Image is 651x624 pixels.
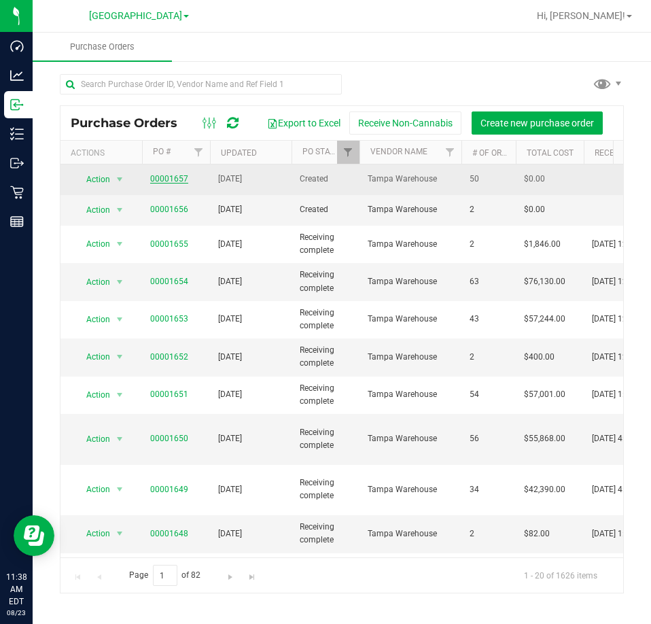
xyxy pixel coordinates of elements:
span: 56 [470,432,508,445]
span: Action [74,235,111,254]
span: Tampa Warehouse [368,527,453,540]
span: Tampa Warehouse [368,432,453,445]
span: [DATE] [218,173,242,186]
span: Receiving complete [300,307,351,332]
a: 00001653 [150,314,188,324]
button: Receive Non-Cannabis [349,111,461,135]
span: [DATE] [218,527,242,540]
a: 00001650 [150,434,188,443]
a: # Of Orderlines [472,148,538,158]
span: Page of 82 [118,565,212,586]
p: 08/23 [6,608,27,618]
span: select [111,235,128,254]
span: Tampa Warehouse [368,351,453,364]
a: 00001654 [150,277,188,286]
span: Action [74,273,111,292]
inline-svg: Inbound [10,98,24,111]
a: 00001649 [150,485,188,494]
span: $82.00 [524,527,550,540]
a: Vendor Name [370,147,427,156]
a: 00001655 [150,239,188,249]
a: 00001656 [150,205,188,214]
inline-svg: Inventory [10,127,24,141]
span: Hi, [PERSON_NAME]! [537,10,625,21]
a: 00001651 [150,389,188,399]
span: [DATE] [218,275,242,288]
span: Tampa Warehouse [368,313,453,326]
span: select [111,273,128,292]
input: Search Purchase Order ID, Vendor Name and Ref Field 1 [60,74,342,94]
span: 50 [470,173,508,186]
span: 2 [470,238,508,251]
span: Create new purchase order [480,118,594,128]
inline-svg: Analytics [10,69,24,82]
span: $57,001.00 [524,388,565,401]
span: Action [74,310,111,329]
a: Filter [188,141,210,164]
span: Action [74,385,111,404]
span: select [111,524,128,543]
button: Create new purchase order [472,111,603,135]
a: Updated [221,148,257,158]
span: Action [74,480,111,499]
a: Purchase Orders [33,33,172,61]
span: 34 [470,483,508,496]
input: 1 [153,565,177,586]
span: 2 [470,527,508,540]
span: Created [300,203,351,216]
inline-svg: Dashboard [10,39,24,53]
a: 00001652 [150,352,188,362]
span: Action [74,430,111,449]
span: Tampa Warehouse [368,203,453,216]
span: [DATE] [218,432,242,445]
span: Receiving complete [300,268,351,294]
span: [GEOGRAPHIC_DATA] [89,10,182,22]
iframe: Resource center [14,515,54,556]
span: Tampa Warehouse [368,238,453,251]
span: [DATE] [218,351,242,364]
span: Tampa Warehouse [368,483,453,496]
span: $76,130.00 [524,275,565,288]
button: Export to Excel [258,111,349,135]
span: [DATE] [218,203,242,216]
span: $0.00 [524,203,545,216]
inline-svg: Reports [10,215,24,228]
span: $55,868.00 [524,432,565,445]
span: 1 - 20 of 1626 items [513,565,608,585]
inline-svg: Outbound [10,156,24,170]
a: 00001648 [150,529,188,538]
span: Receiving complete [300,344,351,370]
span: Action [74,347,111,366]
span: select [111,201,128,220]
span: select [111,430,128,449]
span: select [111,347,128,366]
span: Purchase Orders [52,41,153,53]
a: Total Cost [527,148,574,158]
span: 43 [470,313,508,326]
span: [DATE] [218,388,242,401]
span: $0.00 [524,173,545,186]
div: Actions [71,148,137,158]
span: Receiving complete [300,426,351,452]
span: select [111,480,128,499]
a: 00001657 [150,174,188,184]
span: Tampa Warehouse [368,388,453,401]
span: select [111,170,128,189]
span: 2 [470,203,508,216]
span: select [111,385,128,404]
a: Go to the last page [242,565,262,583]
span: Action [74,524,111,543]
span: Receiving complete [300,521,351,547]
a: PO Status [302,147,345,156]
span: Receiving complete [300,382,351,408]
span: [DATE] [218,483,242,496]
span: Tampa Warehouse [368,173,453,186]
span: Tampa Warehouse [368,275,453,288]
span: 63 [470,275,508,288]
span: 2 [470,351,508,364]
span: [DATE] [218,238,242,251]
a: Filter [439,141,461,164]
span: Action [74,170,111,189]
a: Go to the next page [221,565,241,583]
p: 11:38 AM EDT [6,571,27,608]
